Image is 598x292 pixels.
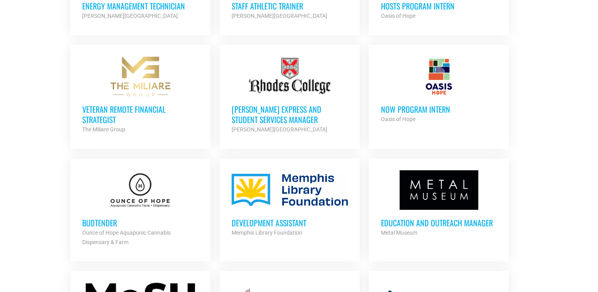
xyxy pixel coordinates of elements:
[70,158,210,259] a: Budtender Ounce of Hope Aquaponic Cannabis Dispensary & Farm
[381,229,417,236] strong: Metal Museum
[369,158,509,249] a: Education and Outreach Manager Metal Museum
[381,218,497,228] h3: Education and Outreach Manager
[232,229,302,236] strong: Memphis Library Foundation
[381,1,497,11] h3: HOSTS Program Intern
[220,45,360,146] a: [PERSON_NAME] Express and Student Services Manager [PERSON_NAME][GEOGRAPHIC_DATA]
[232,104,348,125] h3: [PERSON_NAME] Express and Student Services Manager
[232,1,348,11] h3: Staff Athletic Trainer
[232,126,327,133] strong: [PERSON_NAME][GEOGRAPHIC_DATA]
[82,13,178,19] strong: [PERSON_NAME][GEOGRAPHIC_DATA]
[220,158,360,249] a: Development Assistant Memphis Library Foundation
[381,104,497,114] h3: NOW Program Intern
[369,45,509,136] a: NOW Program Intern Oasis of Hope
[82,229,171,245] strong: Ounce of Hope Aquaponic Cannabis Dispensary & Farm
[82,104,198,125] h3: Veteran Remote Financial Strategist
[82,126,125,133] strong: The Miliare Group
[82,218,198,228] h3: Budtender
[82,1,198,11] h3: Energy Management Technician
[381,116,415,122] strong: Oasis of Hope
[232,218,348,228] h3: Development Assistant
[232,13,327,19] strong: [PERSON_NAME][GEOGRAPHIC_DATA]
[70,45,210,146] a: Veteran Remote Financial Strategist The Miliare Group
[381,13,415,19] strong: Oasis of Hope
